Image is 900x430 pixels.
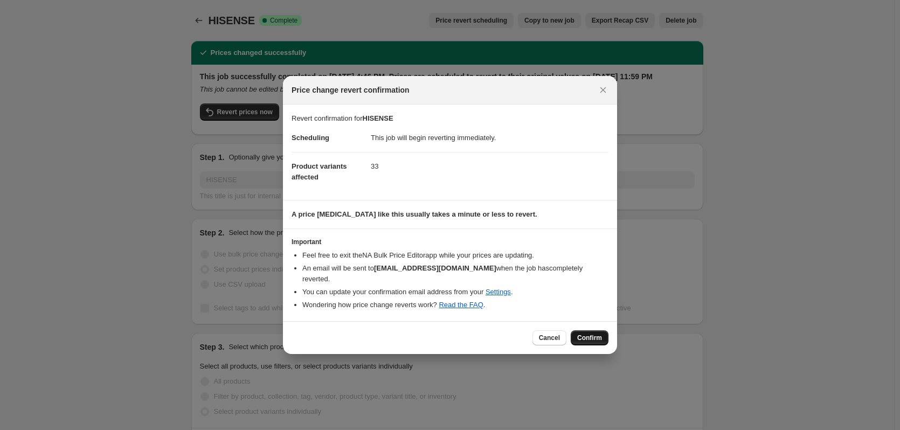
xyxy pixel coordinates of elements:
[539,334,560,342] span: Cancel
[486,288,511,296] a: Settings
[292,113,608,124] p: Revert confirmation for
[577,334,602,342] span: Confirm
[374,264,496,272] b: [EMAIL_ADDRESS][DOMAIN_NAME]
[302,250,608,261] li: Feel free to exit the NA Bulk Price Editor app while your prices are updating.
[302,263,608,285] li: An email will be sent to when the job has completely reverted .
[292,162,347,181] span: Product variants affected
[292,85,410,95] span: Price change revert confirmation
[596,82,611,98] button: Close
[371,152,608,181] dd: 33
[292,238,608,246] h3: Important
[292,210,537,218] b: A price [MEDICAL_DATA] like this usually takes a minute or less to revert.
[302,287,608,297] li: You can update your confirmation email address from your .
[302,300,608,310] li: Wondering how price change reverts work? .
[363,114,393,122] b: HISENSE
[571,330,608,345] button: Confirm
[292,134,329,142] span: Scheduling
[371,124,608,152] dd: This job will begin reverting immediately.
[532,330,566,345] button: Cancel
[439,301,483,309] a: Read the FAQ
